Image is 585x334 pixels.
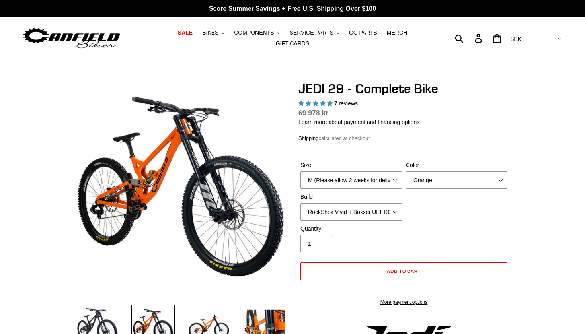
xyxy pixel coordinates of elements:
span: Add to cart [387,268,421,274]
span: SERVICE PARTS [289,29,333,36]
span: 7 reviews [334,100,358,107]
span: 69 978 kr [298,109,328,117]
div: calculated at checkout. [298,134,509,142]
h1: JEDI 29 - Complete Bike [298,81,509,96]
a: Learn more about payment and financing options [298,119,419,125]
label: Quantity [300,225,402,233]
button: SERVICE PARTS [285,27,343,38]
span: 5.00 stars [298,100,334,107]
label: Color [406,161,507,169]
a: GIFT CARDS [272,38,314,49]
img: Canfield Bikes [22,26,121,51]
img: JEDI 29 - Complete Bike [77,83,285,290]
input: Search [459,29,480,47]
a: More payment options [300,299,507,306]
a: SALE [174,27,197,38]
a: GG PARTS [345,27,381,38]
label: Size [300,161,402,169]
span: BIKES [202,29,218,36]
label: Build [300,193,402,201]
span: MERCH [387,29,407,36]
a: Shipping [298,135,319,142]
button: BIKES [198,27,228,38]
span: GG PARTS [349,29,377,36]
button: Add to cart [300,262,507,280]
button: COMPONENTS [230,27,284,38]
span: GIFT CARDS [276,40,310,47]
span: COMPONENTS [234,29,274,36]
span: SALE [178,29,193,36]
a: MERCH [383,27,411,38]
